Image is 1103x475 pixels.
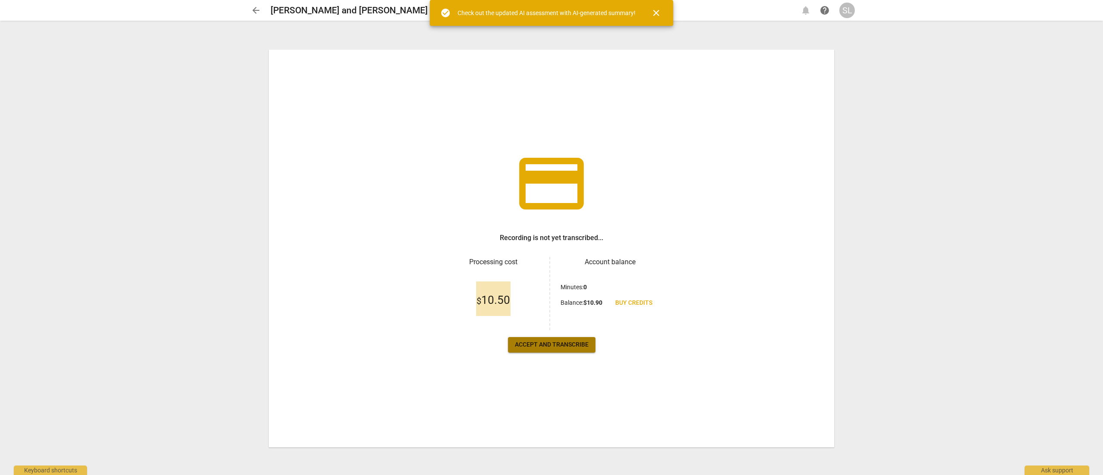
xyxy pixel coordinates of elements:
span: 10.50 [477,294,510,307]
a: Buy credits [608,295,659,311]
b: 0 [583,284,587,291]
p: Balance : [561,298,602,307]
span: credit_card [513,145,590,222]
span: Accept and transcribe [515,341,589,349]
span: $ [477,296,481,306]
h3: Processing cost [444,257,542,267]
div: Check out the updated AI assessment with AI-generated summary! [458,9,636,18]
span: close [651,8,661,18]
div: Keyboard shortcuts [14,466,87,475]
a: Help [817,3,832,18]
b: $ 10.90 [583,299,602,306]
h2: [PERSON_NAME] and [PERSON_NAME] [271,5,428,16]
p: Minutes : [561,283,587,292]
button: Close [646,3,667,23]
span: help [819,5,830,16]
div: Ask support [1025,466,1089,475]
span: Buy credits [615,299,652,307]
span: check_circle [440,8,451,18]
h3: Account balance [561,257,659,267]
h3: Recording is not yet transcribed... [500,233,603,243]
button: Accept and transcribe [508,337,595,353]
button: SL [839,3,855,18]
span: arrow_back [251,5,261,16]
